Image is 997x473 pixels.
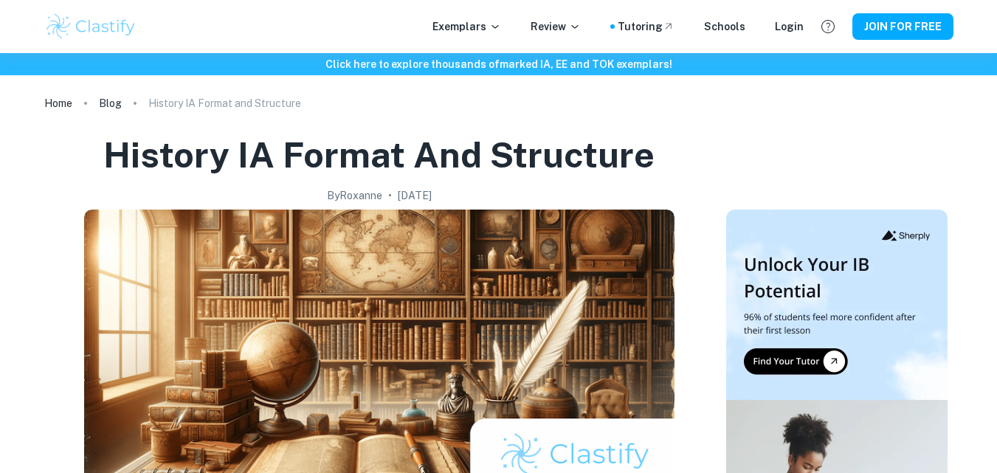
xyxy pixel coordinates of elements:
[103,131,655,179] h1: History IA Format and Structure
[44,93,72,114] a: Home
[815,14,841,39] button: Help and Feedback
[44,12,138,41] img: Clastify logo
[618,18,675,35] a: Tutoring
[327,187,382,204] h2: By Roxanne
[99,93,122,114] a: Blog
[531,18,581,35] p: Review
[852,13,953,40] button: JOIN FOR FREE
[398,187,432,204] h2: [DATE]
[775,18,804,35] a: Login
[704,18,745,35] a: Schools
[432,18,501,35] p: Exemplars
[3,56,994,72] h6: Click here to explore thousands of marked IA, EE and TOK exemplars !
[148,95,301,111] p: History IA Format and Structure
[388,187,392,204] p: •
